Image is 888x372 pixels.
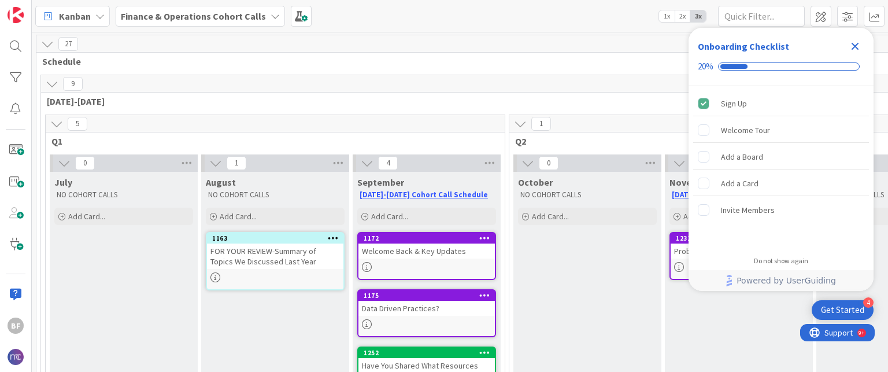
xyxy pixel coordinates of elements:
span: Add Card... [371,211,408,222]
a: 1163FOR YOUR REVIEW-Summary of Topics We Discussed Last Year [206,232,345,290]
span: Add Card... [220,211,257,222]
span: Powered by UserGuiding [737,274,836,288]
div: 4 [863,297,874,308]
span: 1 [227,156,246,170]
div: Checklist items [689,86,874,249]
div: 1252 [364,349,495,357]
div: 1172 [364,234,495,242]
div: 1231Problem Solving Group Activity [671,233,807,259]
p: NO COHORT CALLS [57,190,191,200]
b: Finance & Operations Cohort Calls [121,10,266,22]
div: Data Driven Practices? [358,301,495,316]
span: October [518,176,553,188]
a: [DATE]-[DATE] Cohort Call Schedule [672,190,800,200]
div: Problem Solving Group Activity [671,244,807,259]
div: Welcome Back & Key Updates [358,244,495,259]
img: Visit kanbanzone.com [8,7,24,23]
span: Add Card... [68,211,105,222]
div: 1172Welcome Back & Key Updates [358,233,495,259]
div: Welcome Tour is incomplete. [693,117,869,143]
div: 1163 [212,234,343,242]
div: Sign Up [721,97,747,111]
div: Invite Members [721,203,775,217]
div: 20% [698,61,713,72]
p: NO COHORT CALLS [208,190,342,200]
span: Add Card... [683,211,720,222]
div: 1172 [358,233,495,244]
span: Q1 [51,135,490,147]
a: Powered by UserGuiding [694,270,868,291]
div: 1252 [358,348,495,358]
span: 2x [675,10,690,22]
div: Add a Card [721,176,758,190]
div: Sign Up is complete. [693,91,869,116]
div: Get Started [821,304,864,316]
img: avatar [8,349,24,365]
div: 1163 [207,233,343,244]
span: September [357,176,404,188]
div: Onboarding Checklist [698,39,789,53]
div: 1231 [676,234,807,242]
div: 1175Data Driven Practices? [358,290,495,316]
span: July [54,176,72,188]
p: NO COHORT CALLS [520,190,654,200]
span: November [669,176,713,188]
div: Add a Board [721,150,763,164]
a: [DATE]-[DATE] Cohort Call Schedule [360,190,488,200]
div: Add a Board is incomplete. [693,144,869,170]
span: Kanban [59,9,91,23]
div: 9+ [58,5,64,14]
span: 3x [690,10,706,22]
span: 1x [659,10,675,22]
span: Add Card... [532,211,569,222]
span: 5 [68,117,87,131]
div: Add a Card is incomplete. [693,171,869,196]
div: 1175 [364,292,495,300]
div: 1175 [358,290,495,301]
a: 1231Problem Solving Group Activity [669,232,808,280]
div: Do not show again [754,256,808,266]
div: 1163FOR YOUR REVIEW-Summary of Topics We Discussed Last Year [207,233,343,269]
span: 4 [378,156,398,170]
div: Open Get Started checklist, remaining modules: 4 [812,300,874,320]
a: 1175Data Driven Practices? [357,289,496,337]
div: Welcome Tour [721,123,770,137]
div: Footer [689,270,874,291]
div: Checklist Container [689,28,874,291]
input: Quick Filter... [718,6,805,27]
span: August [206,176,236,188]
div: Close Checklist [846,37,864,56]
span: 0 [75,156,95,170]
div: 1231 [671,233,807,244]
span: 9 [63,77,83,91]
div: Invite Members is incomplete. [693,197,869,223]
div: Checklist progress: 20% [698,61,864,72]
div: BF [8,318,24,334]
div: FOR YOUR REVIEW-Summary of Topics We Discussed Last Year [207,244,343,269]
span: Support [24,2,53,16]
span: 1 [531,117,551,131]
span: 0 [539,156,558,170]
span: 27 [58,37,78,51]
a: 1172Welcome Back & Key Updates [357,232,496,280]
